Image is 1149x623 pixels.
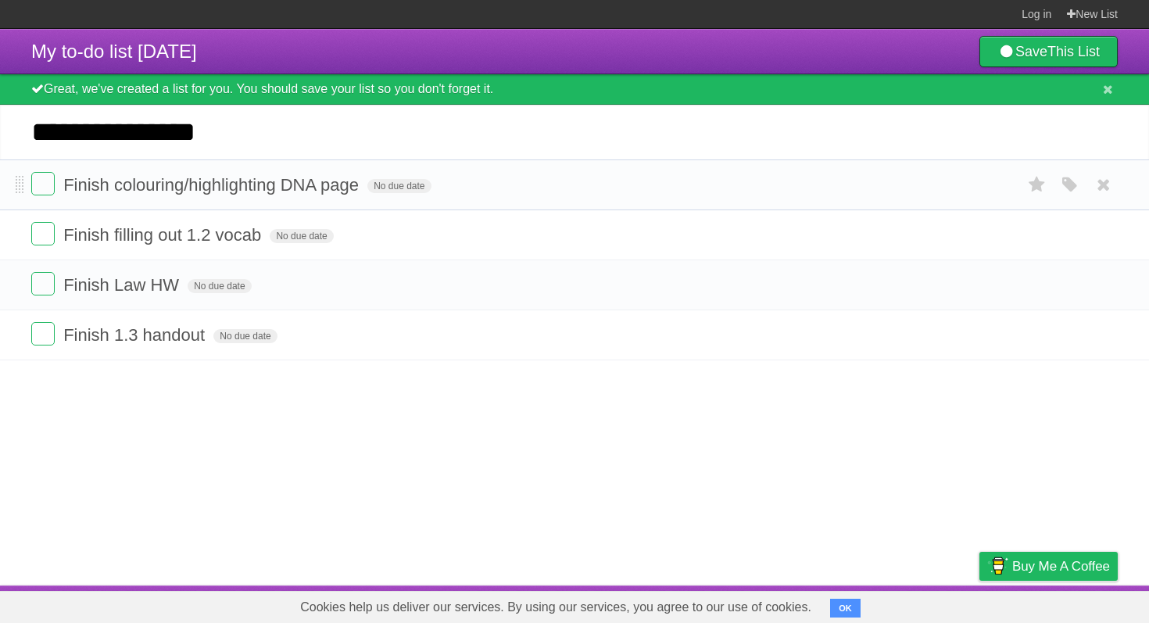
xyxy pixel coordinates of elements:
a: Suggest a feature [1019,589,1118,619]
a: Developers [823,589,886,619]
a: Terms [906,589,940,619]
span: Finish filling out 1.2 vocab [63,225,265,245]
a: About [771,589,804,619]
label: Done [31,272,55,295]
label: Done [31,322,55,346]
label: Done [31,172,55,195]
span: Buy me a coffee [1012,553,1110,580]
label: Star task [1022,172,1052,198]
span: No due date [213,329,277,343]
span: Finish Law HW [63,275,183,295]
label: Done [31,222,55,245]
span: No due date [270,229,333,243]
span: No due date [367,179,431,193]
span: My to-do list [DATE] [31,41,197,62]
span: Finish 1.3 handout [63,325,209,345]
span: Finish colouring/highlighting DNA page [63,175,363,195]
a: Buy me a coffee [979,552,1118,581]
b: This List [1047,44,1100,59]
a: SaveThis List [979,36,1118,67]
span: No due date [188,279,251,293]
img: Buy me a coffee [987,553,1008,579]
a: Privacy [959,589,1000,619]
span: Cookies help us deliver our services. By using our services, you agree to our use of cookies. [285,592,827,623]
button: OK [830,599,861,618]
